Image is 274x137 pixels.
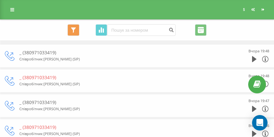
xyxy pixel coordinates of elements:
[19,131,227,137] div: Співробітник : [PERSON_NAME] (SIP)
[19,81,227,87] div: Співробітник : [PERSON_NAME] (SIP)
[249,48,269,54] div: Вчора 19:48
[249,73,269,79] div: Вчора 19:48
[252,115,268,131] div: Open Intercom Messenger
[19,74,227,81] div: _ (380971033419)
[19,49,227,56] div: _ (380971033419)
[249,98,269,104] div: Вчора 19:47
[249,122,269,129] div: Вчора 19:46
[107,24,176,36] input: Пошук за номером
[19,56,227,62] div: Співробітник : [PERSON_NAME] (SIP)
[19,106,227,112] div: Співробітник : [PERSON_NAME] (SIP)
[19,99,227,106] div: _ (380971033419)
[19,124,227,131] div: _ (380971033419)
